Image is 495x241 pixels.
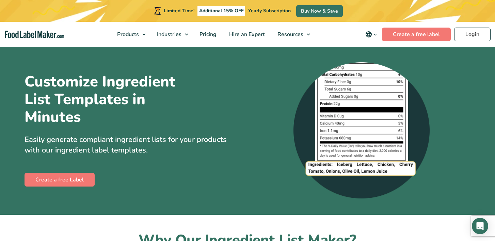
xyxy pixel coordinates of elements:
a: Pricing [193,22,221,47]
div: Open Intercom Messenger [472,218,488,234]
p: Easily generate compliant ingredient lists for your products with our ingredient label templates. [25,134,242,156]
span: Hire an Expert [227,31,266,38]
a: Create a free Label [25,173,95,187]
span: Pricing [197,31,217,38]
a: Products [111,22,149,47]
h1: Customize Ingredient List Templates in Minutes [25,73,202,126]
span: Yearly Subscription [248,7,291,14]
a: Hire an Expert [223,22,270,47]
a: Create a free label [382,28,451,41]
a: Resources [271,22,314,47]
span: Additional 15% OFF [197,6,245,16]
a: Buy Now & Save [296,5,343,17]
a: Login [454,28,491,41]
span: Limited Time! [164,7,194,14]
a: Industries [151,22,192,47]
span: Products [115,31,140,38]
span: Industries [155,31,182,38]
img: A zoomed-in screenshot of an ingredient list at the bottom of a nutrition label. [293,62,430,198]
span: Resources [275,31,304,38]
